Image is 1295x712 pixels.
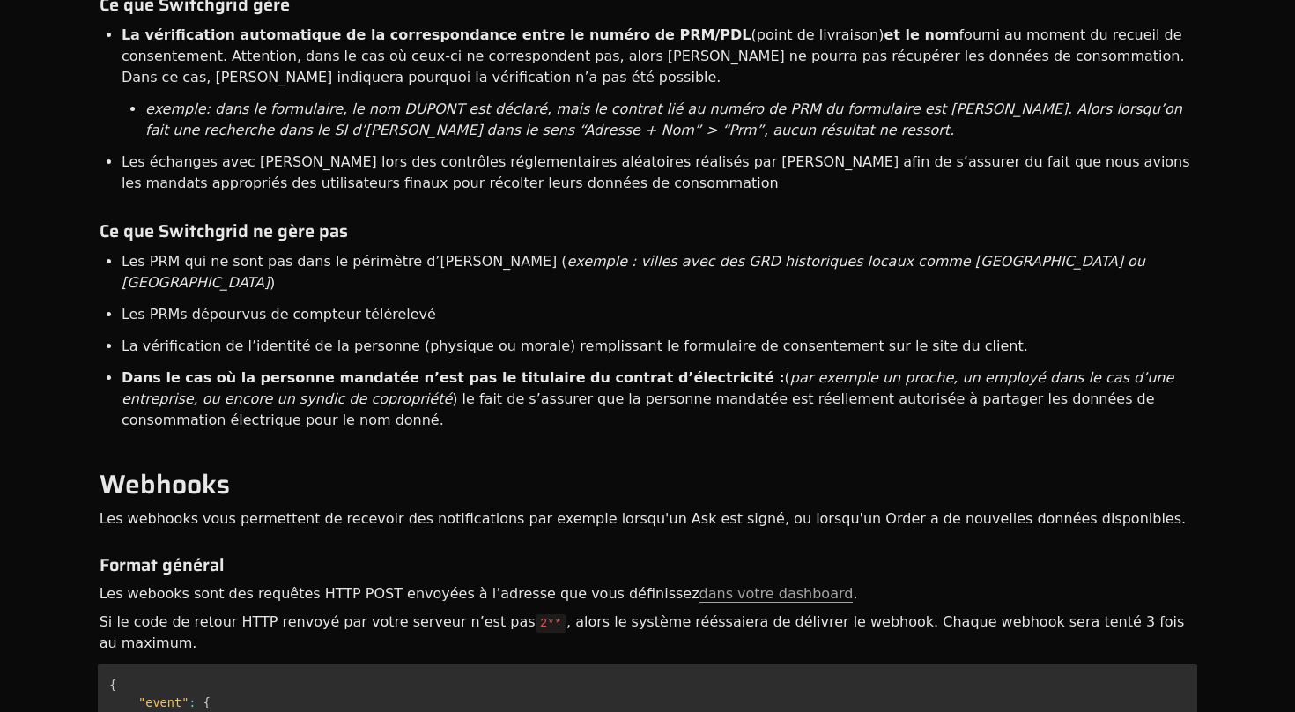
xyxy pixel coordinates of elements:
em: par exemple un proche, un employé dans le cas d’une entreprise, ou encore un syndic de copropriété [122,369,1179,407]
b: La vérification automatique de la correspondance entre le numéro de PRM/PDL [122,26,751,43]
span: Ce que Switchgrid ne gère pas [100,217,348,245]
span: Format général [100,551,225,579]
span: { [109,678,116,692]
li: ( ) le fait de s’assurer que la personne mandatée est réellement autorisée à partager les données... [122,362,1197,436]
div: Les webhooks vous permettent de recevoir des notifications par exemple lorsqu'un Ask est signé, o... [98,506,1198,532]
b: et le nom [884,26,958,43]
div: Les webooks sont des requêtes HTTP POST envoyées à l’adresse que vous définissez . [98,581,1198,607]
a: dans votre dashboard [699,585,854,603]
li: Les PRM qui ne sont pas dans le périmètre d’[PERSON_NAME] ( ) [122,246,1197,299]
span: { [203,695,211,709]
span: : [189,695,196,709]
li: Les PRMs dépourvus de compteur télérelevé [122,299,436,330]
span: Webhooks [100,464,230,505]
div: Si le code de retour HTTP renvoyé par votre serveur n’est pas , alors le système rééssaiera de dé... [98,609,1198,656]
em: exemple : villes avec des GRD historiques locaux comme [GEOGRAPHIC_DATA] ou [GEOGRAPHIC_DATA] [122,253,1150,291]
li: La vérification de l’identité de la personne (physique ou morale) remplissant le formulaire de co... [122,330,1028,362]
em: : dans le formulaire, le nom DUPONT est déclaré, mais le contrat lié au numéro de PRM du formulai... [145,100,1187,138]
span: exemple [145,100,205,117]
span: "event" [138,695,189,709]
li: (point de livraison) fourni au moment du recueil de consentement. Attention, dans le cas où ceux-... [122,19,1197,93]
li: Les échanges avec [PERSON_NAME] lors des contrôles réglementaires aléatoires réalisés par [PERSON... [122,146,1197,199]
b: Dans le cas où la personne mandatée n’est pas le titulaire du contrat d’électricité : [122,369,785,386]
